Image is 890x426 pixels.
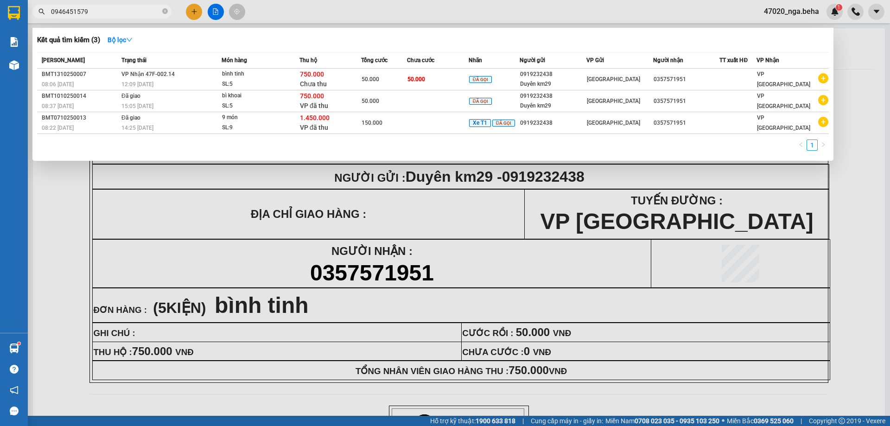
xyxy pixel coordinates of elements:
span: VP Nhận 47F-002.14 [121,71,175,77]
span: Thu hộ [299,57,317,64]
li: Previous Page [795,140,807,151]
span: Món hàng [222,57,247,64]
sup: 1 [18,342,20,345]
span: VP Gửi [586,57,604,64]
span: VP Nhận [756,57,779,64]
span: left [798,142,804,147]
div: 0357571951 [654,96,719,106]
span: Người gửi [520,57,545,64]
div: 0919232438 [520,70,586,79]
div: SL: 5 [222,101,292,111]
div: 9 món [222,113,292,123]
span: 50.000 [407,76,425,83]
span: [GEOGRAPHIC_DATA] [587,98,640,104]
span: ĐÃ GỌI [469,76,492,83]
span: 12:09 [DATE] [121,81,153,88]
span: 08:22 [DATE] [42,125,74,131]
span: [GEOGRAPHIC_DATA] [587,76,640,83]
span: Tổng cước [361,57,388,64]
span: VP [GEOGRAPHIC_DATA] [757,71,810,88]
span: 50.000 [362,98,379,104]
img: warehouse-icon [9,60,19,70]
span: ĐÃ GỌI [492,120,515,127]
span: plus-circle [818,117,828,127]
span: [GEOGRAPHIC_DATA] [587,120,640,126]
li: 1 [807,140,818,151]
span: VP đã thu [300,102,328,109]
span: TT xuất HĐ [719,57,748,64]
span: 08:06 [DATE] [42,81,74,88]
span: [PERSON_NAME] [42,57,85,64]
div: bình tinh [222,69,292,79]
div: 0919232438 [520,118,586,128]
span: search [38,8,45,15]
span: Xe T1 [469,119,491,127]
img: warehouse-icon [9,343,19,353]
div: BMT1010250014 [42,91,119,101]
span: down [126,37,133,43]
div: 0919232438 [520,91,586,101]
span: 750.000 [300,70,324,78]
span: 150.000 [362,120,382,126]
button: Bộ lọcdown [100,32,140,47]
span: close-circle [162,8,168,14]
div: SL: 5 [222,79,292,89]
span: VP đã thu [300,124,328,131]
div: Duyên km29 [520,79,586,89]
span: notification [10,386,19,394]
span: 50.000 [362,76,379,83]
div: bì khoai [222,91,292,101]
div: Duyên km29 [520,101,586,111]
span: Đã giao [121,114,140,121]
span: Người nhận [653,57,683,64]
span: message [10,407,19,415]
img: logo-vxr [8,6,20,20]
button: left [795,140,807,151]
span: Trạng thái [121,57,146,64]
div: SL: 9 [222,123,292,133]
div: BMT1310250007 [42,70,119,79]
span: right [820,142,826,147]
span: VP [GEOGRAPHIC_DATA] [757,114,810,131]
span: plus-circle [818,73,828,83]
span: 15:05 [DATE] [121,103,153,109]
button: right [818,140,829,151]
span: VP [GEOGRAPHIC_DATA] [757,93,810,109]
span: Chưa thu [300,80,327,88]
span: 08:37 [DATE] [42,103,74,109]
div: 0357571951 [654,75,719,84]
span: 1.450.000 [300,114,330,121]
span: ĐÃ GỌI [469,98,492,105]
a: 1 [807,140,817,150]
img: solution-icon [9,37,19,47]
span: Đã giao [121,93,140,99]
span: Chưa cước [407,57,434,64]
div: 0357571951 [654,118,719,128]
li: Next Page [818,140,829,151]
h3: Kết quả tìm kiếm ( 3 ) [37,35,100,45]
span: question-circle [10,365,19,374]
span: Nhãn [469,57,482,64]
span: 14:25 [DATE] [121,125,153,131]
span: plus-circle [818,95,828,105]
div: BMT0710250013 [42,113,119,123]
strong: Bộ lọc [108,36,133,44]
span: 750.000 [300,92,324,100]
input: Tìm tên, số ĐT hoặc mã đơn [51,6,160,17]
span: close-circle [162,7,168,16]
